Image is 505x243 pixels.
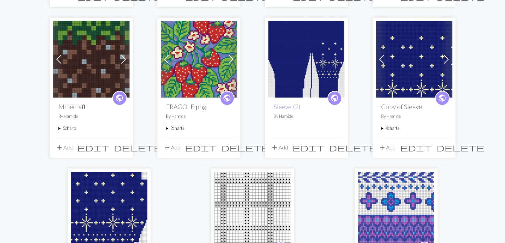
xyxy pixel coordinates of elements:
[376,55,452,62] a: Sleeve
[115,93,124,103] span: public
[271,143,279,152] span: add
[268,21,345,98] img: Sleeve (2)
[400,143,432,152] span: edit
[437,143,484,152] span: delete
[115,92,124,105] i: public
[183,141,219,154] button: Edit
[327,91,342,106] a: public
[330,93,339,103] span: public
[293,143,324,151] i: Edit
[376,21,452,98] img: Sleeve
[161,55,237,62] a: 1000007490.png
[434,141,487,154] button: Delete
[53,55,129,62] a: Minecraft
[398,141,434,154] button: Edit
[268,141,290,154] button: Add
[293,143,324,152] span: edit
[381,125,447,131] summary: 4charts
[438,93,446,103] span: public
[214,206,291,212] a: Freestyle
[378,143,386,152] span: add
[219,141,272,154] button: Delete
[329,143,377,152] span: delete
[166,125,232,131] summary: 2charts
[220,91,234,106] a: public
[358,206,434,212] a: Winter knit color work
[161,21,237,98] img: 1000007490.png
[435,91,450,106] a: public
[185,143,217,152] span: edit
[438,92,446,105] i: public
[75,141,112,154] button: Edit
[53,21,129,98] img: Minecraft
[185,143,217,151] i: Edit
[112,91,127,106] a: public
[400,143,432,151] i: Edit
[166,103,232,111] h2: FRAGOLE.png
[376,141,398,154] button: Add
[290,141,327,154] button: Edit
[58,113,124,120] p: By Hamide
[53,141,75,154] button: Add
[330,92,339,105] i: public
[58,103,124,111] h2: Minecraft
[58,125,124,131] summary: 5charts
[381,113,447,120] p: By Hamide
[221,143,269,152] span: delete
[112,141,164,154] button: Delete
[268,55,345,62] a: Sleeve (2)
[274,113,339,120] p: By Hamide
[223,92,231,105] i: public
[274,103,300,111] a: Sleeve (2)
[163,143,171,152] span: add
[381,103,447,111] h2: Copy of Sleeve
[77,143,109,151] i: Edit
[77,143,109,152] span: edit
[71,206,147,212] a: Sleeve
[223,93,231,103] span: public
[114,143,162,152] span: delete
[55,143,63,152] span: add
[327,141,379,154] button: Delete
[166,113,232,120] p: By Hamide
[161,141,183,154] button: Add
